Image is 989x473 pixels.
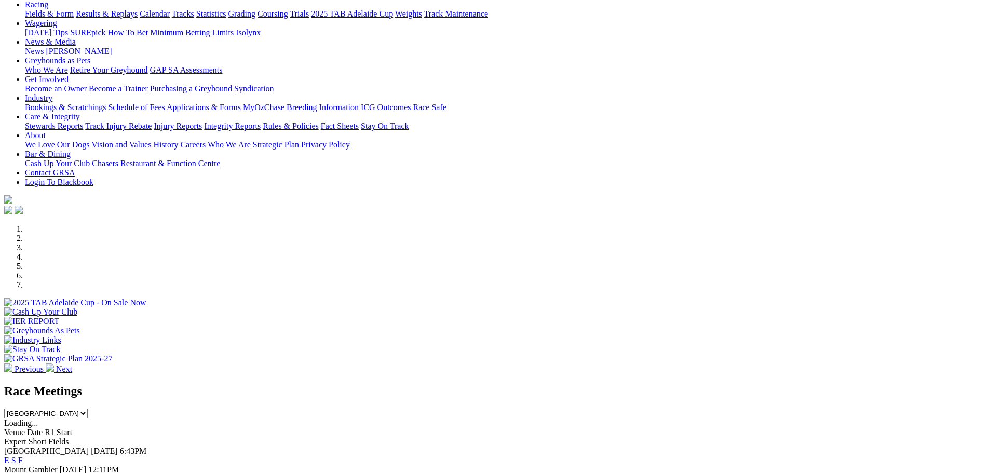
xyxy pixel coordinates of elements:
a: Become an Owner [25,84,87,93]
a: Purchasing a Greyhound [150,84,232,93]
a: Bar & Dining [25,150,71,158]
a: S [11,456,16,465]
a: Injury Reports [154,121,202,130]
div: Get Involved [25,84,985,93]
a: Vision and Values [91,140,151,149]
a: We Love Our Dogs [25,140,89,149]
a: MyOzChase [243,103,284,112]
a: Care & Integrity [25,112,80,121]
a: Stay On Track [361,121,409,130]
img: chevron-right-pager-white.svg [46,363,54,372]
a: Industry [25,93,52,102]
div: Wagering [25,28,985,37]
a: Bookings & Scratchings [25,103,106,112]
img: 2025 TAB Adelaide Cup - On Sale Now [4,298,146,307]
a: Previous [4,364,46,373]
a: Chasers Restaurant & Function Centre [92,159,220,168]
a: Track Injury Rebate [85,121,152,130]
div: Industry [25,103,985,112]
a: Rules & Policies [263,121,319,130]
a: ICG Outcomes [361,103,411,112]
a: Login To Blackbook [25,178,93,186]
a: Next [46,364,72,373]
a: News [25,47,44,56]
a: Integrity Reports [204,121,261,130]
a: How To Bet [108,28,148,37]
a: Trials [290,9,309,18]
img: chevron-left-pager-white.svg [4,363,12,372]
img: GRSA Strategic Plan 2025-27 [4,354,112,363]
a: Grading [228,9,255,18]
a: SUREpick [70,28,105,37]
span: Expert [4,437,26,446]
a: Retire Your Greyhound [70,65,148,74]
a: Results & Replays [76,9,138,18]
a: [PERSON_NAME] [46,47,112,56]
img: facebook.svg [4,206,12,214]
a: Track Maintenance [424,9,488,18]
a: Get Involved [25,75,69,84]
img: twitter.svg [15,206,23,214]
a: Coursing [258,9,288,18]
a: Fact Sheets [321,121,359,130]
span: R1 Start [45,428,72,437]
a: Greyhounds as Pets [25,56,90,65]
span: Date [27,428,43,437]
a: Tracks [172,9,194,18]
a: Statistics [196,9,226,18]
a: Become a Trainer [89,84,148,93]
h2: Race Meetings [4,384,985,398]
a: 2025 TAB Adelaide Cup [311,9,393,18]
div: Care & Integrity [25,121,985,131]
a: Minimum Betting Limits [150,28,234,37]
span: Short [29,437,47,446]
span: [GEOGRAPHIC_DATA] [4,447,89,455]
a: Weights [395,9,422,18]
img: logo-grsa-white.png [4,195,12,204]
a: Cash Up Your Club [25,159,90,168]
span: Venue [4,428,25,437]
a: Careers [180,140,206,149]
a: Calendar [140,9,170,18]
a: Wagering [25,19,57,28]
span: [DATE] [91,447,118,455]
a: Breeding Information [287,103,359,112]
span: 6:43PM [120,447,147,455]
a: History [153,140,178,149]
div: About [25,140,985,150]
a: [DATE] Tips [25,28,68,37]
a: About [25,131,46,140]
a: GAP SA Assessments [150,65,223,74]
a: F [18,456,23,465]
a: Who We Are [25,65,68,74]
div: News & Media [25,47,985,56]
a: Stewards Reports [25,121,83,130]
a: E [4,456,9,465]
a: Fields & Form [25,9,74,18]
a: Contact GRSA [25,168,75,177]
a: News & Media [25,37,76,46]
div: Racing [25,9,985,19]
span: Loading... [4,418,38,427]
img: Industry Links [4,335,61,345]
div: Greyhounds as Pets [25,65,985,75]
span: Next [56,364,72,373]
a: Strategic Plan [253,140,299,149]
img: Greyhounds As Pets [4,326,80,335]
a: Applications & Forms [167,103,241,112]
a: Isolynx [236,28,261,37]
div: Bar & Dining [25,159,985,168]
span: Fields [48,437,69,446]
a: Privacy Policy [301,140,350,149]
a: Syndication [234,84,274,93]
img: Stay On Track [4,345,60,354]
a: Who We Are [208,140,251,149]
img: IER REPORT [4,317,59,326]
a: Race Safe [413,103,446,112]
a: Schedule of Fees [108,103,165,112]
img: Cash Up Your Club [4,307,77,317]
span: Previous [15,364,44,373]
